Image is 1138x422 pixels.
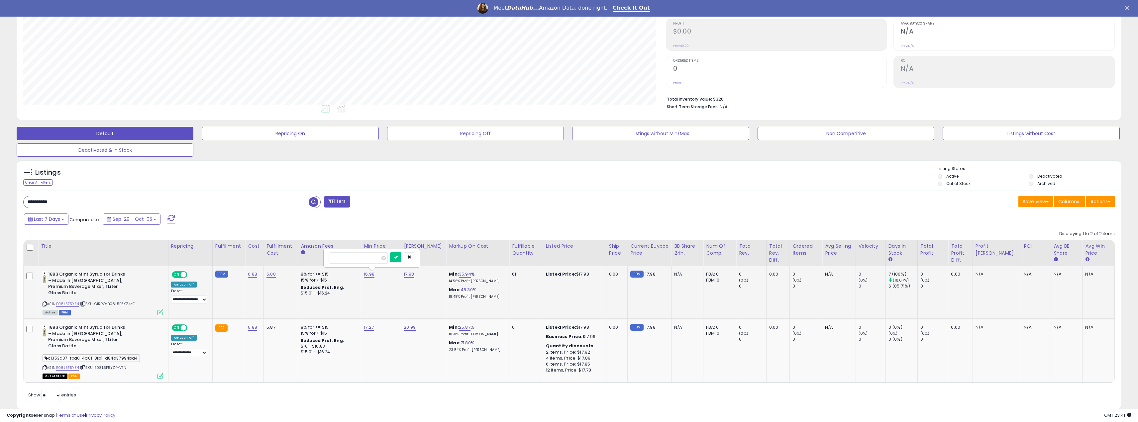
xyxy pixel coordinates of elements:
[43,324,163,378] div: ASIN:
[103,213,160,225] button: Sep-29 - Oct-05
[888,271,917,277] div: 7 (100%)
[667,104,719,110] b: Short Term Storage Fees:
[888,336,917,342] div: 0 (0%)
[859,336,885,342] div: 0
[920,324,948,330] div: 0
[43,271,163,314] div: ASIN:
[56,301,79,307] a: B08L5F5YZ4
[901,44,914,48] small: Prev: N/A
[609,243,625,257] div: Ship Price
[920,336,948,342] div: 0
[43,310,58,315] span: All listings currently available for purchase on Amazon
[69,216,100,223] span: Compared to:
[893,278,909,283] small: (16.67%)
[613,5,650,12] a: Check It Out
[449,332,504,337] p: 10.31% Profit [PERSON_NAME]
[43,324,47,338] img: 31muV+fEsJL._SL40_.jpg
[215,271,228,278] small: FBM
[248,271,257,278] a: 6.88
[512,324,538,330] div: 0
[1104,412,1131,418] span: 2025-10-14 23:41 GMT
[57,412,85,418] a: Terms of Use
[859,278,868,283] small: (0%)
[171,243,210,250] div: Repricing
[324,196,350,208] button: Filters
[215,243,242,250] div: Fulfillment
[266,271,276,278] a: 5.08
[546,343,594,349] b: Quantity discounts
[1054,271,1077,277] div: N/A
[461,287,473,293] a: 48.30
[404,324,416,331] a: 20.99
[1086,196,1115,207] button: Actions
[920,283,948,289] div: 0
[202,127,378,140] button: Repricing On
[739,278,748,283] small: (0%)
[739,271,766,277] div: 0
[943,127,1119,140] button: Listings without Cost
[739,324,766,330] div: 0
[546,271,601,277] div: $17.98
[301,250,305,256] small: Amazon Fees.
[888,257,892,263] small: Days In Stock.
[1085,271,1109,277] div: N/A
[28,392,76,398] span: Show: entries
[976,324,1016,330] div: N/A
[976,243,1018,257] div: Profit [PERSON_NAME]
[113,216,152,222] span: Sep-29 - Oct-05
[23,179,53,186] div: Clear All Filters
[404,243,443,250] div: [PERSON_NAME]
[769,243,787,264] div: Total Rev. Diff.
[43,271,47,285] img: 31muV+fEsJL._SL40_.jpg
[459,271,471,278] a: 35.94
[673,44,689,48] small: Prev: $0.00
[171,289,207,304] div: Preset:
[859,283,885,289] div: 0
[172,272,181,278] span: ON
[739,243,764,257] div: Total Rev.
[888,331,898,336] small: (0%)
[48,271,129,297] b: 1883 Organic Mint Syrup for Drinks – Made in [GEOGRAPHIC_DATA], Premium Beverage Mixer, 1 Liter G...
[301,324,356,330] div: 8% for <= $15
[706,243,733,257] div: Num of Comp.
[739,331,748,336] small: (0%)
[449,279,504,284] p: 14.56% Profit [PERSON_NAME]
[920,278,930,283] small: (0%)
[41,243,165,250] div: Title
[546,349,601,355] div: 2 Items, Price: $17.92
[609,324,623,330] div: 0.00
[888,324,917,330] div: 0 (0%)
[449,340,504,352] div: %
[171,282,197,288] div: Amazon AI *
[215,324,228,332] small: FBA
[449,271,504,284] div: %
[792,278,802,283] small: (0%)
[301,271,356,277] div: 8% for <= $15
[7,412,115,419] div: seller snap | |
[1024,243,1048,250] div: ROI
[446,240,509,266] th: The percentage added to the cost of goods (COGS) that forms the calculator for Min & Max prices.
[546,361,601,367] div: 6 Items, Price: $17.85
[645,324,656,330] span: 17.98
[792,336,822,342] div: 0
[859,243,883,250] div: Velocity
[17,143,193,157] button: Deactivated & In Stock
[951,271,967,277] div: 0.00
[459,324,470,331] a: 25.87
[266,324,293,330] div: 5.87
[673,65,887,74] h2: 0
[301,285,344,290] b: Reduced Prof. Rng.
[825,324,851,330] div: N/A
[859,271,885,277] div: 0
[449,243,506,250] div: Markup on Cost
[507,5,539,11] i: DataHub...
[364,243,398,250] div: Min Price
[630,271,643,278] small: FBM
[859,331,868,336] small: (0%)
[706,330,731,336] div: FBM: 0
[172,325,181,331] span: ON
[1037,173,1062,179] label: Deactivated
[706,277,731,283] div: FBM: 0
[364,271,374,278] a: 16.98
[48,324,129,351] b: 1883 Organic Mint Syrup for Drinks – Made in [GEOGRAPHIC_DATA], Premium Beverage Mixer, 1 Liter G...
